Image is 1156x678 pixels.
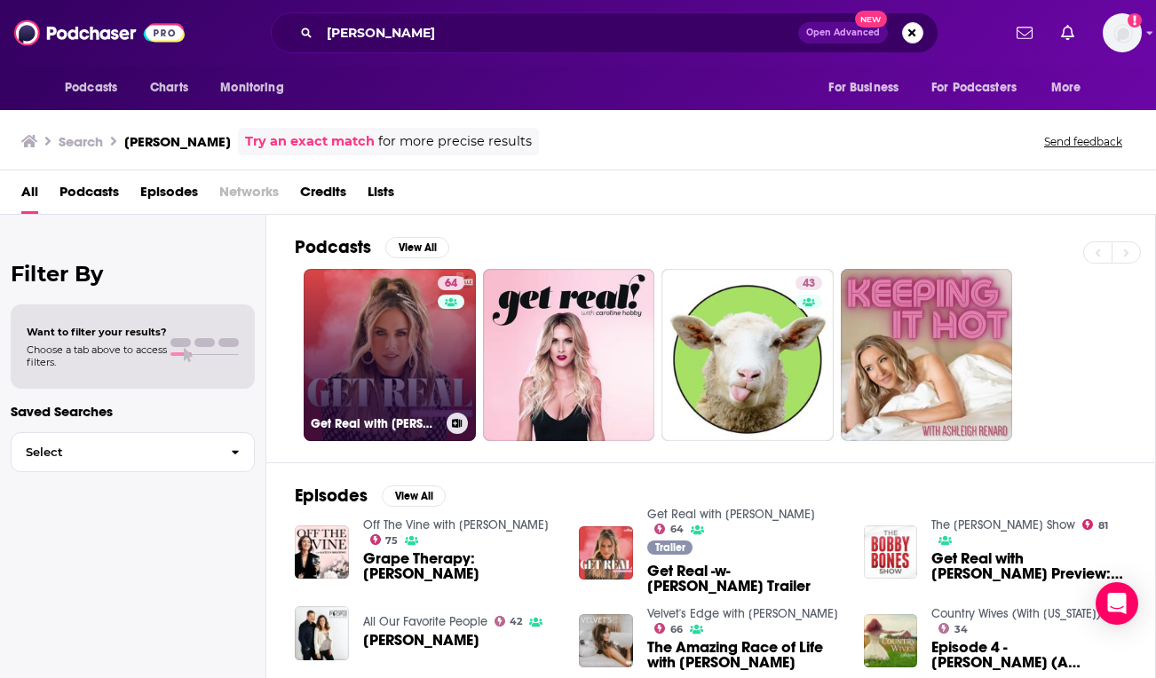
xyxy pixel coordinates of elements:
h3: Search [59,133,103,150]
span: Episode 4 - [PERSON_NAME] (A Thousand Horses) [931,640,1127,670]
input: Search podcasts, credits, & more... [320,19,798,47]
span: Networks [219,177,279,214]
a: Country Wives (With Alabama) [931,606,1101,621]
span: [PERSON_NAME] [363,633,479,648]
svg: Add a profile image [1128,13,1142,28]
a: Get Real with Caroline Hobby Preview: Caroline Bryan (Wife of Luke Bryan) [931,551,1127,581]
a: 75 [370,534,399,545]
a: Episodes [140,177,198,214]
span: 64 [445,275,457,293]
a: The Bobby Bones Show [931,517,1075,532]
button: View All [385,237,449,258]
h2: Episodes [295,485,368,507]
a: 43 [796,276,822,290]
span: More [1051,75,1081,100]
img: Podchaser - Follow, Share and Rate Podcasts [14,16,185,50]
img: User Profile [1103,13,1142,52]
button: Send feedback [1039,134,1128,149]
p: Saved Searches [11,403,255,420]
a: 64Get Real with [PERSON_NAME] [304,269,476,441]
span: 42 [510,618,522,626]
div: Search podcasts, credits, & more... [271,12,938,53]
span: Podcasts [65,75,117,100]
a: 64 [438,276,464,290]
span: 43 [803,275,815,293]
h2: Filter By [11,261,255,287]
img: Get Real -w- Caroline Hobby Trailer [579,526,633,580]
a: All Our Favorite People [363,614,487,629]
span: The Amazing Race of Life with [PERSON_NAME] [647,640,843,670]
span: New [855,11,887,28]
button: open menu [52,71,140,105]
a: All [21,177,38,214]
a: Lists [368,177,394,214]
span: Logged in as heidi.egloff [1103,13,1142,52]
span: 81 [1098,522,1108,530]
img: Get Real with Caroline Hobby Preview: Caroline Bryan (Wife of Luke Bryan) [864,525,918,579]
a: Charts [139,71,199,105]
a: 66 [654,623,683,634]
a: 81 [1082,519,1108,530]
div: Open Intercom Messenger [1096,582,1138,625]
span: Choose a tab above to access filters. [27,343,167,368]
a: Credits [300,177,346,214]
h3: [PERSON_NAME] [124,133,231,150]
span: Trailer [655,542,685,553]
a: Episode 4 - Caroline Hobby (A Thousand Horses) [931,640,1127,670]
span: 66 [670,626,683,634]
img: Caroline Hobby [295,606,349,660]
a: PodcastsView All [295,236,449,258]
span: for more precise results [378,131,532,152]
button: Open AdvancedNew [798,22,888,43]
span: Open Advanced [806,28,880,37]
a: Grape Therapy: Caroline Hobby [363,551,558,581]
a: EpisodesView All [295,485,446,507]
button: Show profile menu [1103,13,1142,52]
a: Podcasts [59,177,119,214]
a: 64 [654,524,684,534]
span: 75 [385,537,398,545]
h2: Podcasts [295,236,371,258]
a: 42 [495,616,523,627]
span: 64 [670,525,684,533]
a: Caroline Hobby [363,633,479,648]
span: Charts [150,75,188,100]
a: The Amazing Race of Life with Caroline Hobby [579,614,633,668]
span: Get Real with [PERSON_NAME] Preview: [PERSON_NAME] (Wife of [PERSON_NAME]) [931,551,1127,581]
h3: Get Real with [PERSON_NAME] [311,416,439,431]
a: Off The Vine with Kaitlyn Bristowe [363,517,549,532]
span: 34 [954,626,968,634]
img: Grape Therapy: Caroline Hobby [295,525,349,579]
a: Show notifications dropdown [1010,18,1040,48]
button: View All [382,485,446,507]
span: For Podcasters [931,75,1017,100]
span: For Business [828,75,899,100]
button: open menu [816,71,921,105]
button: open menu [208,71,306,105]
a: Get Real -w- Caroline Hobby Trailer [647,564,843,594]
button: open menu [1039,71,1104,105]
span: Want to filter your results? [27,326,167,338]
a: 34 [938,623,968,634]
a: 43 [661,269,834,441]
a: Get Real with Caroline Hobby [647,507,815,522]
span: Get Real -w- [PERSON_NAME] Trailer [647,564,843,594]
span: Monitoring [220,75,283,100]
a: Try an exact match [245,131,375,152]
img: Episode 4 - Caroline Hobby (A Thousand Horses) [864,614,918,668]
button: Select [11,432,255,472]
span: Grape Therapy: [PERSON_NAME] [363,551,558,581]
a: Velvet's Edge with Kelly Henderson [647,606,838,621]
a: Show notifications dropdown [1054,18,1081,48]
a: The Amazing Race of Life with Caroline Hobby [647,640,843,670]
span: Select [12,446,217,458]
